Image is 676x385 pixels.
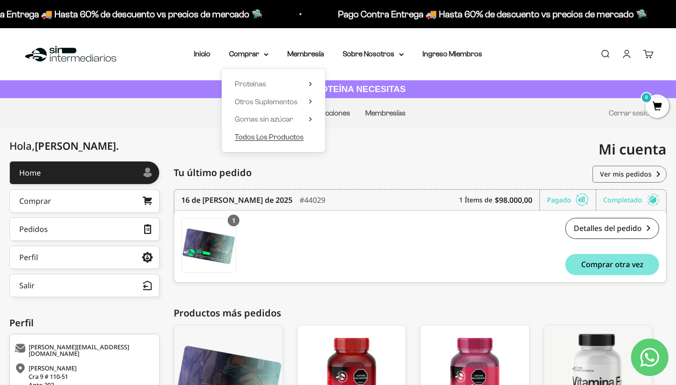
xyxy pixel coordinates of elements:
button: Comprar otra vez [565,254,659,275]
div: Productos más pedidos [174,306,667,320]
a: Pedidos [9,217,160,241]
div: 1 [228,215,239,226]
a: Direcciones [312,109,350,117]
div: Hola, [9,140,119,152]
span: Mi cuenta [599,139,667,159]
span: Gomas sin azúcar [235,115,293,123]
a: Membresía Anual [181,218,236,273]
time: 16 de [PERSON_NAME] de 2025 [181,194,292,206]
a: Ver mis pedidos [592,166,667,183]
strong: CUANTA PROTEÍNA NECESITAS [270,84,406,94]
summary: Proteínas [235,78,312,90]
a: Comprar [9,189,160,213]
a: Home [9,161,160,185]
a: Detalles del pedido [565,218,659,239]
summary: Otros Suplementos [235,96,312,108]
span: Todos Los Productos [235,133,304,141]
a: Todos Los Productos [235,131,312,143]
div: 1 Ítems de [459,190,540,210]
span: . [116,139,119,153]
div: Home [19,169,41,177]
mark: 0 [641,92,652,103]
a: Inicio [194,50,210,58]
b: $98.000,00 [495,194,532,206]
div: #44029 [300,190,325,210]
div: Pagado [547,190,596,210]
img: Translation missing: es.Membresía Anual [182,218,236,272]
div: Perfil [9,316,160,330]
span: Otros Suplementos [235,98,298,106]
div: Comprar [19,197,51,205]
div: [PERSON_NAME][EMAIL_ADDRESS][DOMAIN_NAME] [15,344,152,357]
div: Completado [603,190,659,210]
a: 0 [645,102,669,112]
p: Pago Contra Entrega 🚚 Hasta 60% de descuento vs precios de mercado 🛸 [175,7,484,22]
a: Ingreso Miembros [422,50,482,58]
button: Salir [9,274,160,297]
a: Membresías [365,109,406,117]
div: Salir [19,282,35,289]
div: Pedidos [19,225,48,233]
a: Membresía [287,50,324,58]
summary: Sobre Nosotros [343,48,404,60]
span: [PERSON_NAME] [35,139,119,153]
a: Perfil [9,246,160,269]
span: Proteínas [235,80,266,88]
div: Perfil [19,254,38,261]
summary: Gomas sin azúcar [235,113,312,125]
summary: Comprar [229,48,269,60]
a: Cerrar sesión [609,109,653,117]
span: Tu último pedido [174,166,252,180]
span: Comprar otra vez [581,261,644,268]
